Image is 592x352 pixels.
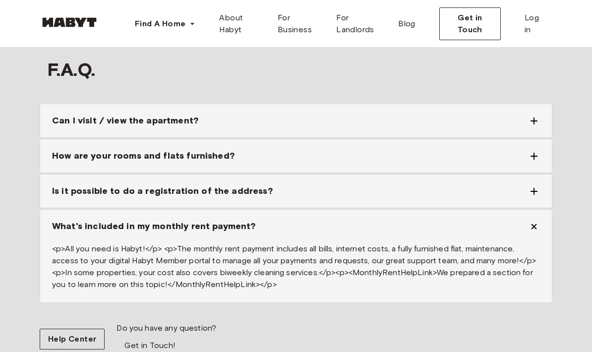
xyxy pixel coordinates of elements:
[328,8,390,40] a: For Landlords
[336,12,382,36] span: For Landlords
[448,12,492,36] span: Get in Touch
[135,18,185,30] span: Find A Home
[52,220,255,233] span: What's included in my monthly rent payment?
[117,323,216,334] span: Do you have any question?
[40,175,552,208] div: Is it possible to do a registration of the address?
[439,7,501,40] button: Get in Touch
[52,149,235,163] span: How are your rooms and flats furnished?
[40,17,99,27] img: Habyt
[48,59,95,80] span: F.A.Q.
[40,104,552,137] div: Can I visit / view the apartment?
[52,244,536,289] span: <p>All you need is Habyt!</p> <p>The monthly rent payment includes all bills, internet costs, a f...
[124,340,176,352] span: Get in Touch!
[48,333,96,345] span: Help Center
[278,12,321,36] span: For Business
[270,8,329,40] a: For Business
[127,14,203,34] button: Find A Home
[517,8,552,40] a: Log in
[398,18,415,30] span: Blog
[211,8,269,40] a: About Habyt
[52,184,273,198] span: Is it possible to do a registration of the address?
[40,139,552,173] div: How are your rooms and flats furnished?
[219,12,261,36] span: About Habyt
[525,12,544,36] span: Log in
[40,329,105,350] a: Help Center
[52,114,198,127] span: Can I visit / view the apartment?
[40,210,552,243] div: What's included in my monthly rent payment?
[390,8,423,40] a: Blog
